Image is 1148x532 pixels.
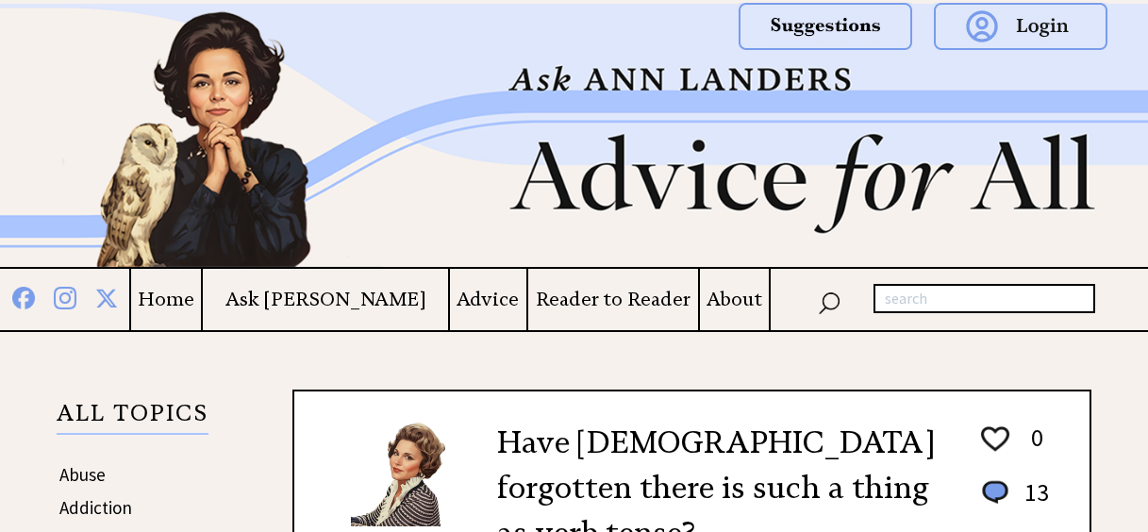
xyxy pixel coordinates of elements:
[739,3,912,50] img: suggestions.png
[700,288,769,311] a: About
[59,463,106,486] a: Abuse
[978,423,1012,456] img: heart_outline%201.png
[978,477,1012,507] img: message_round%201.png
[131,288,201,311] a: Home
[203,288,448,311] a: Ask [PERSON_NAME]
[818,288,840,315] img: search_nav.png
[12,283,35,309] img: facebook%20blue.png
[528,288,699,311] a: Reader to Reader
[95,284,118,309] img: x%20blue.png
[873,284,1095,314] input: search
[351,420,469,526] img: Ann6%20v2%20small.png
[1015,422,1050,474] td: 0
[934,3,1107,50] img: login.png
[1015,476,1050,526] td: 13
[57,403,208,435] p: ALL TOPICS
[450,288,526,311] a: Advice
[59,496,132,519] a: Addiction
[54,283,76,309] img: instagram%20blue.png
